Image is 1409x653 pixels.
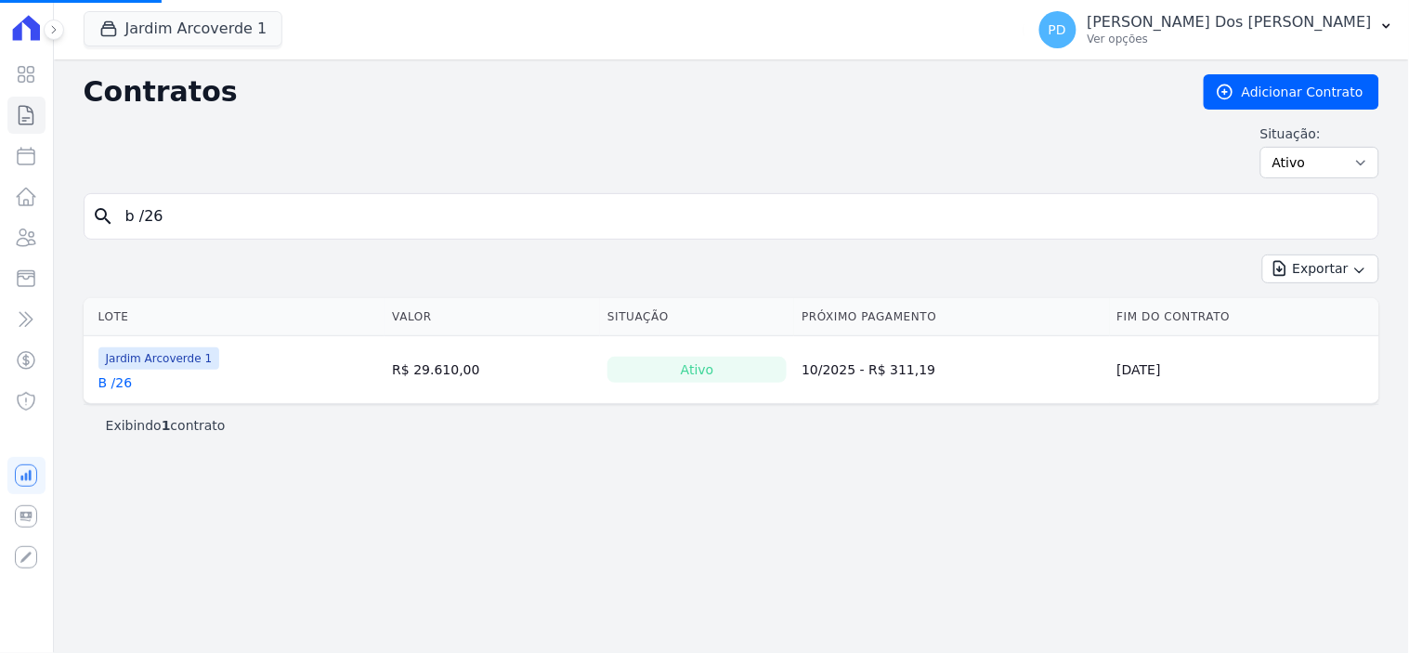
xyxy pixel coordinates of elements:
[92,205,114,228] i: search
[1204,74,1379,110] a: Adicionar Contrato
[162,418,171,433] b: 1
[607,357,787,383] div: Ativo
[98,347,220,370] span: Jardim Arcoverde 1
[385,298,600,336] th: Valor
[114,198,1371,235] input: Buscar por nome do lote
[385,336,600,404] td: R$ 29.610,00
[600,298,794,336] th: Situação
[1110,336,1379,404] td: [DATE]
[802,362,935,377] a: 10/2025 - R$ 311,19
[84,11,283,46] button: Jardim Arcoverde 1
[794,298,1109,336] th: Próximo Pagamento
[1260,124,1379,143] label: Situação:
[84,75,1174,109] h2: Contratos
[106,416,226,435] p: Exibindo contrato
[98,373,133,392] a: B /26
[1024,4,1409,56] button: PD [PERSON_NAME] Dos [PERSON_NAME] Ver opções
[1088,32,1372,46] p: Ver opções
[84,298,385,336] th: Lote
[1110,298,1379,336] th: Fim do Contrato
[1262,255,1379,283] button: Exportar
[1088,13,1372,32] p: [PERSON_NAME] Dos [PERSON_NAME]
[1049,23,1066,36] span: PD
